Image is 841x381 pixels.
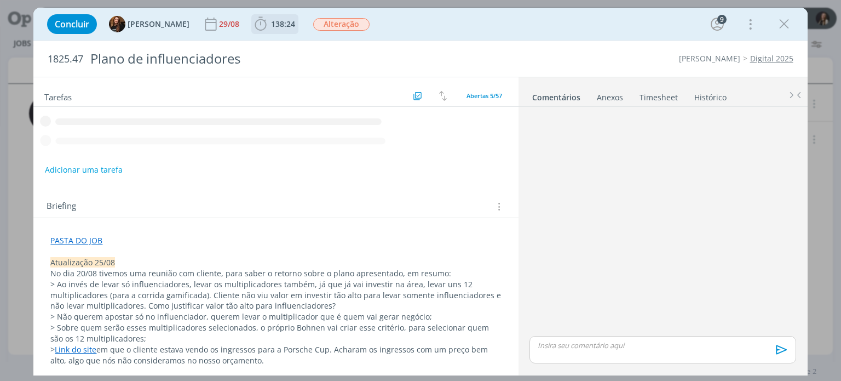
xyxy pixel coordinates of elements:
[44,160,123,180] button: Adicionar uma tarefa
[717,15,727,24] div: 9
[313,18,370,31] button: Alteração
[33,8,807,376] div: dialog
[50,235,102,246] a: PASTA DO JOB
[109,16,125,32] img: T
[439,91,447,101] img: arrow-down-up.svg
[47,200,76,214] span: Briefing
[271,19,295,29] span: 138:24
[252,15,298,33] button: 138:24
[48,53,83,65] span: 1825.47
[708,15,726,33] button: 9
[50,268,501,279] p: No dia 20/08 tivemos uma reunião com cliente, para saber o retorno sobre o plano apresentado, em ...
[50,344,501,366] p: > em que o cliente estava vendo os ingressos para a Porsche Cup. Acharam os ingressos com um preç...
[694,87,727,103] a: Histórico
[55,20,89,29] span: Concluir
[55,344,96,355] a: Link do site
[219,20,241,28] div: 29/08
[639,87,678,103] a: Timesheet
[750,53,793,64] a: Digital 2025
[50,322,501,344] p: > Sobre quem serão esses multiplicadores selecionados, o próprio Bohnen vai criar esse critério, ...
[50,257,115,268] span: Atualização 25/08
[44,89,72,103] span: Tarefas
[50,279,501,312] p: > Ao invés de levar só influenciadores, levar os multiplicadores também, já que já vai investir n...
[532,87,581,103] a: Comentários
[466,92,502,100] span: Abertas 5/57
[85,46,478,72] div: Plano de influenciadores
[50,311,501,322] p: > Não querem apostar só no influenciador, querem levar o multiplicador que é quem vai gerar negócio;
[679,53,740,64] a: [PERSON_NAME]
[109,16,189,32] button: T[PERSON_NAME]
[47,14,97,34] button: Concluir
[128,20,189,28] span: [PERSON_NAME]
[597,92,623,103] div: Anexos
